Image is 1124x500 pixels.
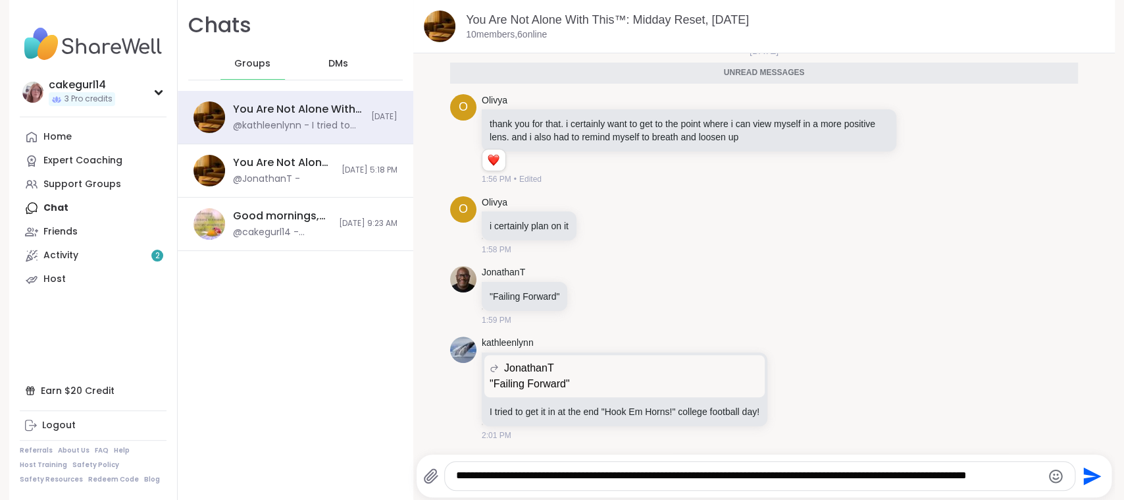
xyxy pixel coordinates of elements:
[20,244,166,267] a: Activity2
[43,225,78,238] div: Friends
[20,475,83,484] a: Safety Resources
[20,220,166,244] a: Friends
[339,218,397,229] span: [DATE] 9:23 AM
[482,430,511,441] span: 2:01 PM
[43,178,121,191] div: Support Groups
[114,446,130,455] a: Help
[466,28,547,42] p: 10 members, 6 online
[88,475,139,484] a: Redeem Code
[233,155,334,170] div: You Are Not Alone: Midday Reset, [DATE]
[233,226,331,239] div: @cakegurl14 - Thanks
[371,111,397,123] span: [DATE]
[193,101,225,133] img: You Are Not Alone With This™: Midday Reset, Oct 11
[504,360,554,376] span: JonathanT
[450,63,1078,84] div: Unread messages
[482,314,511,326] span: 1:59 PM
[95,446,109,455] a: FAQ
[43,249,78,262] div: Activity
[456,469,1042,483] textarea: Type your message
[193,155,225,186] img: You Are Not Alone: Midday Reset, Oct 09
[482,173,511,185] span: 1:56 PM
[233,119,363,132] div: @kathleenlynn - I tried to get it in at the end "Hook Em Horns!" college football day!
[490,219,569,233] p: i certainly plan on it
[490,376,759,392] p: "Failing Forward"
[188,11,251,40] h1: Chats
[20,446,53,455] a: Referrals
[43,154,122,167] div: Expert Coaching
[20,379,166,403] div: Earn $20 Credit
[193,208,225,240] img: Good mornings, goals and gratitude's, Oct 08
[20,149,166,173] a: Expert Coaching
[424,11,455,42] img: You Are Not Alone With This™: Midday Reset, Oct 11
[144,475,160,484] a: Blog
[482,266,525,279] a: JonathanT
[155,250,160,262] span: 2
[72,460,119,470] a: Safety Policy
[233,173,300,186] div: @JonathanT -
[43,130,72,144] div: Home
[514,173,517,185] span: •
[490,405,759,418] p: I tried to get it in at the end "Hook Em Horns!" college football day!
[459,200,468,218] span: O
[482,196,507,209] a: Olivya
[482,337,534,350] a: kathleenlynn
[49,78,115,92] div: cakegurl14
[43,273,66,286] div: Host
[58,446,89,455] a: About Us
[20,125,166,149] a: Home
[482,150,505,171] div: Reaction list
[20,460,67,470] a: Host Training
[459,98,468,116] span: O
[20,414,166,437] a: Logout
[450,266,476,292] img: https://sharewell-space-live.sfo3.digitaloceanspaces.com/user-generated/0e2c5150-e31e-4b6a-957d-4...
[1075,461,1105,491] button: Send
[482,94,507,107] a: Olivya
[486,155,500,165] button: Reactions: love
[450,337,476,363] img: https://sharewell-space-live.sfo3.digitaloceanspaces.com/user-generated/a83e0c5a-a5d7-4dfe-98a3-d...
[519,173,542,185] span: Edited
[64,94,113,105] span: 3 Pro credits
[490,290,559,303] p: "Failing Forward"
[1048,468,1063,484] button: Emoji picker
[22,82,43,103] img: cakegurl14
[20,21,166,67] img: ShareWell Nav Logo
[328,57,348,70] span: DMs
[42,419,76,432] div: Logout
[482,244,511,256] span: 1:58 PM
[20,267,166,291] a: Host
[20,173,166,196] a: Support Groups
[342,165,397,176] span: [DATE] 5:18 PM
[234,57,270,70] span: Groups
[233,209,331,223] div: Good mornings, goals and gratitude's, [DATE]
[233,102,363,117] div: You Are Not Alone With This™: Midday Reset, [DATE]
[490,117,888,144] p: thank you for that. i certainly want to get to the point where i can view myself in a more positi...
[466,13,749,26] a: You Are Not Alone With This™: Midday Reset, [DATE]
